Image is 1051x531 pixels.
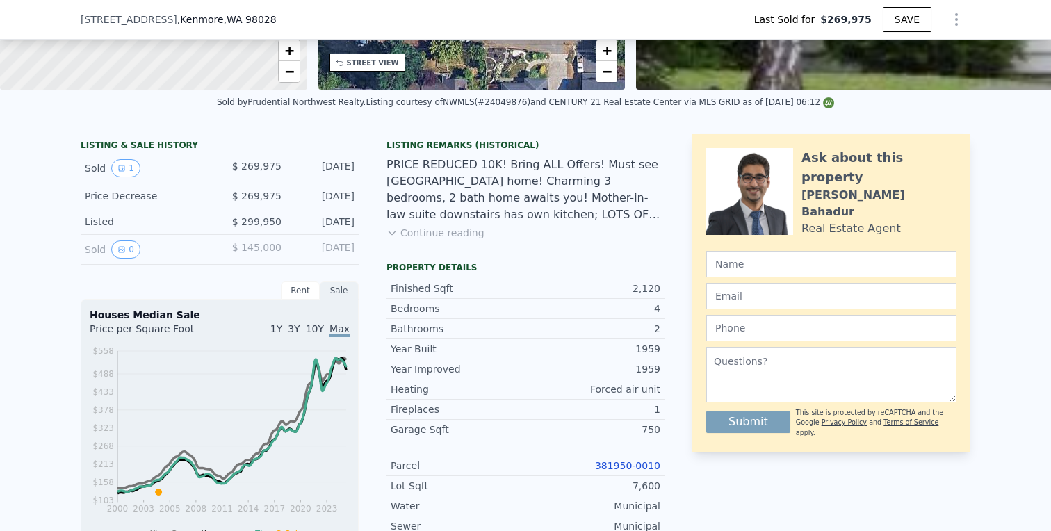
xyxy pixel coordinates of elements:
div: 7,600 [525,479,660,493]
input: Phone [706,315,956,341]
a: Zoom out [596,61,617,82]
tspan: 2020 [290,504,311,514]
tspan: $158 [92,477,114,487]
div: Garage Sqft [391,423,525,436]
tspan: $103 [92,496,114,505]
span: 10Y [306,323,324,334]
button: Show Options [943,6,970,33]
div: Fireplaces [391,402,525,416]
div: Sold by Prudential Northwest Realty . [217,97,366,107]
div: Finished Sqft [391,281,525,295]
button: Submit [706,411,790,433]
div: Municipal [525,499,660,513]
div: 750 [525,423,660,436]
button: SAVE [883,7,931,32]
div: Price per Square Foot [90,322,220,344]
div: Ask about this property [801,148,956,187]
div: [DATE] [293,240,355,259]
div: This site is protected by reCAPTCHA and the Google and apply. [796,408,956,438]
span: , WA 98028 [224,14,277,25]
a: Terms of Service [883,418,938,426]
div: Forced air unit [525,382,660,396]
div: LISTING & SALE HISTORY [81,140,359,154]
div: Sale [320,281,359,300]
div: Bedrooms [391,302,525,316]
tspan: $558 [92,346,114,356]
button: Continue reading [386,226,484,240]
tspan: 2011 [211,504,233,514]
a: Zoom in [596,40,617,61]
div: 4 [525,302,660,316]
div: STREET VIEW [347,58,399,68]
span: Max [329,323,350,337]
button: View historical data [111,159,140,177]
span: 3Y [288,323,300,334]
div: Listing courtesy of NWMLS (#24049876) and CENTURY 21 Real Estate Center via MLS GRID as of [DATE]... [366,97,834,107]
div: Sold [85,240,209,259]
tspan: $268 [92,441,114,451]
tspan: 2023 [316,504,338,514]
span: Last Sold for [754,13,821,26]
span: , Kenmore [177,13,277,26]
div: 2,120 [525,281,660,295]
div: Bathrooms [391,322,525,336]
tspan: 2017 [264,504,286,514]
div: 1959 [525,362,660,376]
span: 1Y [270,323,282,334]
span: $ 269,975 [232,161,282,172]
div: [DATE] [293,159,355,177]
div: PRICE REDUCED 10K! Bring ALL Offers! Must see [GEOGRAPHIC_DATA] home! Charming 3 bedrooms, 2 bath... [386,156,665,223]
a: Privacy Policy [822,418,867,426]
div: Price Decrease [85,189,209,203]
span: $ 299,950 [232,216,282,227]
div: Sold [85,159,209,177]
div: [DATE] [293,189,355,203]
div: Lot Sqft [391,479,525,493]
tspan: $433 [92,387,114,397]
div: Property details [386,262,665,273]
tspan: $213 [92,459,114,469]
tspan: $323 [92,423,114,433]
span: − [284,63,293,80]
a: Zoom in [279,40,300,61]
a: 381950-0010 [595,460,660,471]
a: Zoom out [279,61,300,82]
div: Listed [85,215,209,229]
img: NWMLS Logo [823,97,834,108]
div: 1959 [525,342,660,356]
span: $ 145,000 [232,242,282,253]
tspan: 2003 [133,504,154,514]
span: + [603,42,612,59]
tspan: 2008 [186,504,207,514]
input: Email [706,283,956,309]
tspan: $378 [92,405,114,415]
span: [STREET_ADDRESS] [81,13,177,26]
div: Heating [391,382,525,396]
tspan: 2014 [238,504,259,514]
div: Water [391,499,525,513]
div: Real Estate Agent [801,220,901,237]
div: 1 [525,402,660,416]
tspan: 2000 [107,504,129,514]
div: Year Improved [391,362,525,376]
div: Listing Remarks (Historical) [386,140,665,151]
div: 2 [525,322,660,336]
button: View historical data [111,240,140,259]
span: $ 269,975 [232,190,282,202]
tspan: 2005 [159,504,181,514]
div: [PERSON_NAME] Bahadur [801,187,956,220]
div: Parcel [391,459,525,473]
div: Year Built [391,342,525,356]
span: + [284,42,293,59]
span: − [603,63,612,80]
div: Houses Median Sale [90,308,350,322]
div: [DATE] [293,215,355,229]
span: $269,975 [820,13,872,26]
tspan: $488 [92,369,114,379]
input: Name [706,251,956,277]
div: Rent [281,281,320,300]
